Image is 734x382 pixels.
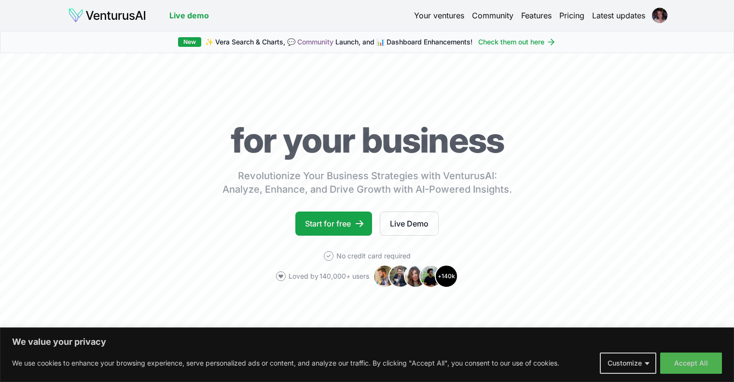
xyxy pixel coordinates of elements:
img: Avatar 3 [404,265,427,288]
img: logo [68,8,146,23]
img: Avatar 2 [388,265,412,288]
a: Latest updates [592,10,645,21]
p: We value your privacy [12,336,722,348]
a: Pricing [559,10,584,21]
a: Community [297,38,333,46]
img: ACg8ocLfN1fETIVlcczpA_Ex_aqlwQf3tmi_Tv8JYu6r9F2wLrdBYf4vJQ=s96-c [652,8,667,23]
a: Live demo [169,10,209,21]
span: ✨ Vera Search & Charts, 💬 Launch, and 📊 Dashboard Enhancements! [205,37,472,47]
div: New [178,37,201,47]
a: Community [472,10,513,21]
a: Live Demo [380,212,439,236]
a: Start for free [295,212,372,236]
button: Accept All [660,353,722,374]
a: Features [521,10,552,21]
img: Avatar 1 [373,265,396,288]
button: Customize [600,353,656,374]
p: We use cookies to enhance your browsing experience, serve personalized ads or content, and analyz... [12,357,559,369]
a: Your ventures [414,10,464,21]
img: Avatar 4 [419,265,443,288]
a: Check them out here [478,37,556,47]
